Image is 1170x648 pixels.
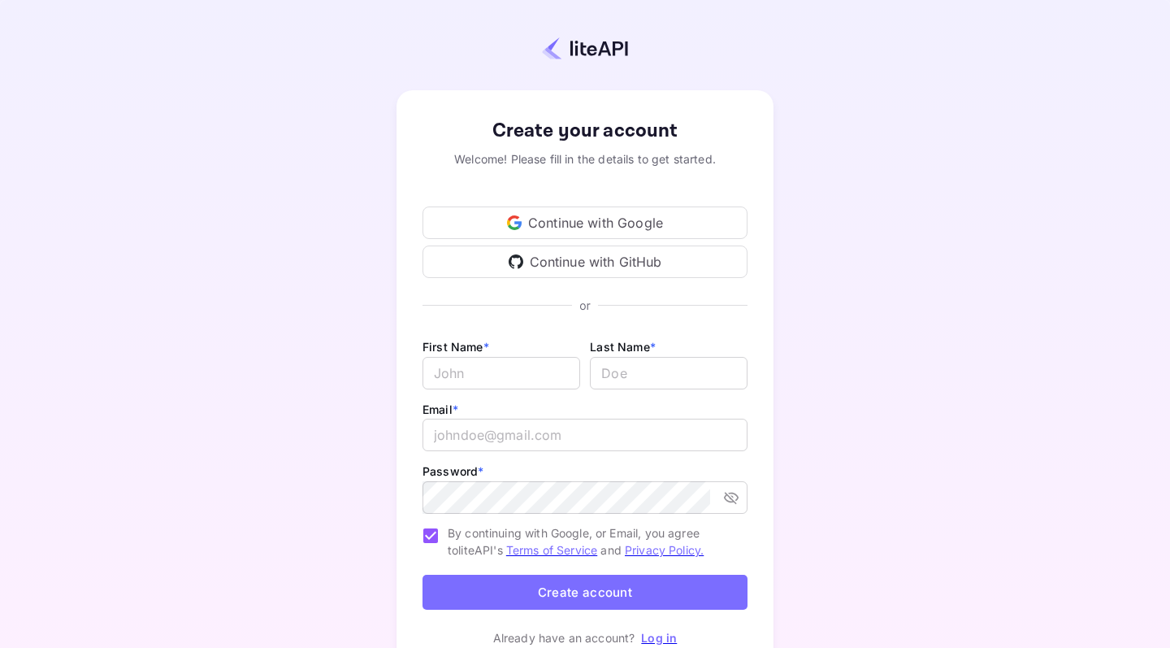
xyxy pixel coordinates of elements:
[422,246,747,278] div: Continue with GitHub
[493,629,635,646] p: Already have an account?
[625,543,704,557] a: Privacy Policy.
[422,340,489,354] label: First Name
[422,357,580,389] input: John
[422,207,747,239] div: Continue with Google
[422,150,747,167] div: Welcome! Please fill in the details to get started.
[422,116,747,146] div: Create your account
[590,340,656,354] label: Last Name
[717,483,746,512] button: toggle password visibility
[448,524,734,559] span: By continuing with Google, or Email, you agree to liteAPI's and
[422,464,483,478] label: Password
[641,631,677,645] a: Log in
[590,357,747,389] input: Doe
[422,402,458,416] label: Email
[506,543,597,557] a: Terms of Service
[422,575,747,610] button: Create account
[422,419,747,451] input: johndoe@gmail.com
[542,37,628,60] img: liteapi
